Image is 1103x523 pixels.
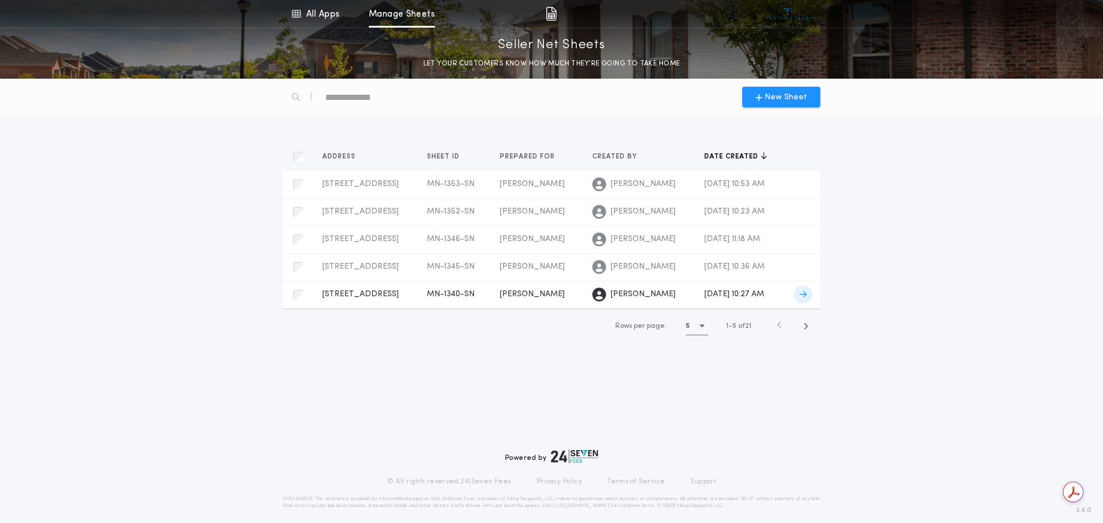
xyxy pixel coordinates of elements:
a: Terms of Service [607,477,665,486]
p: © All rights reserved. 24|Seven Fees [387,477,511,486]
span: [PERSON_NAME] [611,289,676,300]
button: Address [322,151,364,162]
span: [PERSON_NAME] [611,206,676,218]
span: MN-1353-SN [427,180,475,188]
span: [DATE] 10:23 AM [704,207,765,216]
span: [STREET_ADDRESS] [322,235,399,243]
span: MN-1346-SN [427,235,475,243]
span: Address [322,152,358,161]
span: [PERSON_NAME] [500,235,565,243]
span: [DATE] 10:53 AM [704,180,765,188]
h1: 5 [686,320,690,332]
span: [STREET_ADDRESS] [322,207,399,216]
span: [PERSON_NAME] [611,261,676,273]
button: 5 [686,317,708,335]
span: 5 [732,323,736,330]
span: MN-1345-SN [427,262,475,271]
span: Rows per page: [615,323,666,330]
img: vs-icon [766,8,809,20]
div: Powered by [505,450,598,463]
p: DISCLAIMER: This estimate is provided for informational purposes only. 24|Seven Fees, a product o... [283,495,820,509]
span: [PERSON_NAME] [611,234,676,245]
a: Privacy Policy [537,477,583,486]
button: Date created [704,151,767,162]
span: [STREET_ADDRESS] [322,290,399,299]
a: [URL][DOMAIN_NAME] [553,503,610,508]
span: [PERSON_NAME] [500,290,565,299]
span: New Sheet [765,91,807,103]
span: [PERSON_NAME] [500,180,565,188]
span: [STREET_ADDRESS] [322,262,399,271]
span: 1 [726,323,728,330]
button: Created by [592,151,646,162]
span: Sheet ID [427,152,462,161]
span: [PERSON_NAME] [500,207,565,216]
img: logo [551,450,598,463]
img: img [546,7,557,21]
span: [DATE] 10:27 AM [704,290,764,299]
p: LET YOUR CUSTOMERS KNOW HOW MUCH THEY’RE GOING TO TAKE HOME [423,58,680,69]
span: MN-1340-SN [427,290,475,299]
span: Date created [704,152,761,161]
span: of 21 [738,321,751,331]
p: Seller Net Sheets [498,36,606,55]
span: Prepared for [500,152,557,161]
span: [PERSON_NAME] [500,262,565,271]
button: New Sheet [742,87,820,107]
span: [DATE] 10:36 AM [704,262,765,271]
span: [DATE] 11:18 AM [704,235,760,243]
span: Created by [592,152,639,161]
a: Support [690,477,716,486]
button: Sheet ID [427,151,468,162]
span: 3.8.0 [1076,505,1092,516]
span: MN-1352-SN [427,207,475,216]
span: [PERSON_NAME] [611,179,676,190]
span: [STREET_ADDRESS] [322,180,399,188]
